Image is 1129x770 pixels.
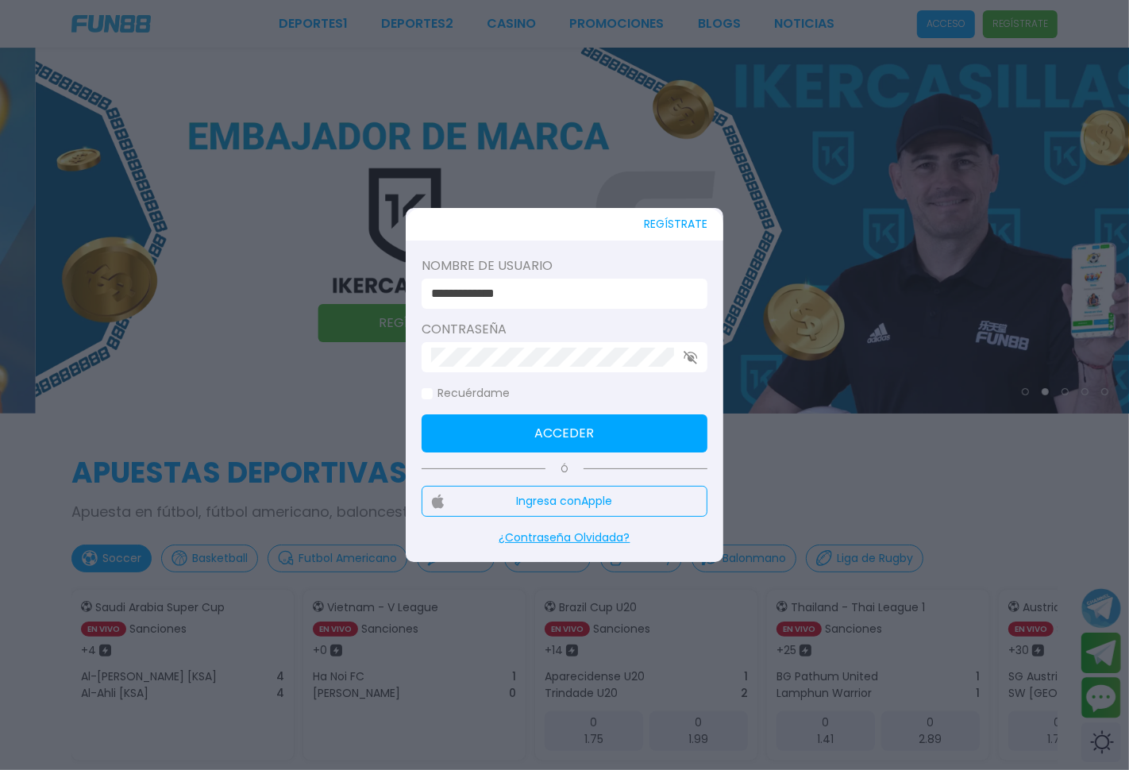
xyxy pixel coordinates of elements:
[422,385,510,402] label: Recuérdame
[422,486,707,517] button: Ingresa conApple
[644,208,707,241] button: REGÍSTRATE
[422,414,707,452] button: Acceder
[422,529,707,546] p: ¿Contraseña Olvidada?
[422,462,707,476] p: Ó
[422,256,707,275] label: Nombre de usuario
[422,320,707,339] label: Contraseña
